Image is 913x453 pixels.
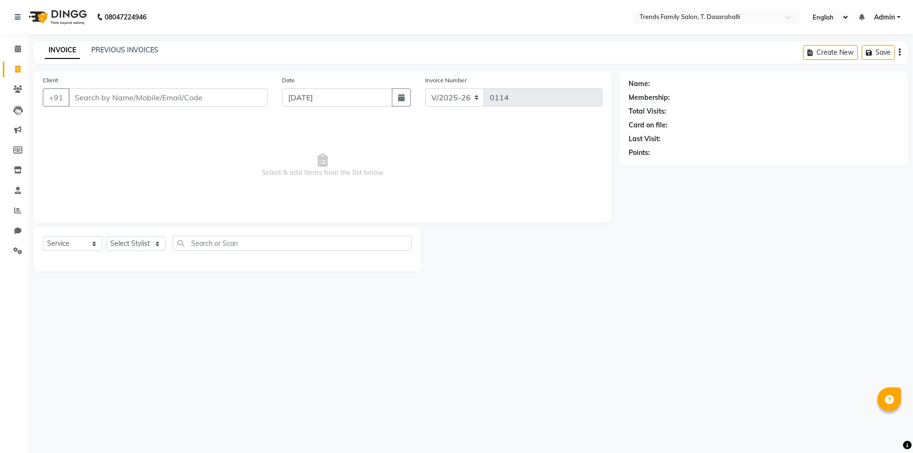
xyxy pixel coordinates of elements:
[91,46,158,54] a: PREVIOUS INVOICES
[43,88,69,106] button: +91
[629,134,660,144] div: Last Visit:
[425,76,466,85] label: Invoice Number
[629,79,650,89] div: Name:
[45,42,80,59] a: INVOICE
[105,4,146,30] b: 08047224946
[43,118,602,213] span: Select & add items from the list below
[68,88,268,106] input: Search by Name/Mobile/Email/Code
[629,120,668,130] div: Card on file:
[862,45,895,60] button: Save
[173,236,412,251] input: Search or Scan
[873,415,903,443] iframe: chat widget
[629,148,650,158] div: Points:
[874,12,895,22] span: Admin
[803,45,858,60] button: Create New
[43,76,58,85] label: Client
[24,4,89,30] img: logo
[629,93,670,103] div: Membership:
[629,106,666,116] div: Total Visits:
[282,76,295,85] label: Date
